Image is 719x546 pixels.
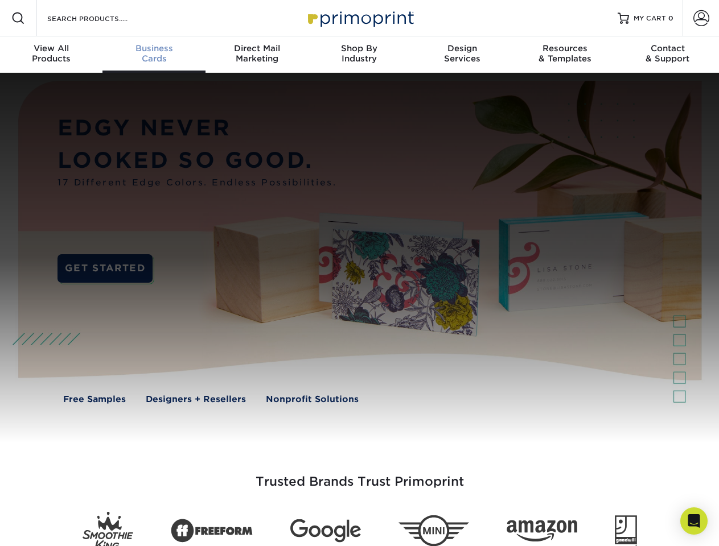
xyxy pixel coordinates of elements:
iframe: Google Customer Reviews [3,511,97,542]
span: Resources [513,43,616,53]
a: BusinessCards [102,36,205,73]
img: Amazon [507,520,577,542]
span: 0 [668,14,673,22]
span: Business [102,43,205,53]
input: SEARCH PRODUCTS..... [46,11,157,25]
a: DesignServices [411,36,513,73]
div: Industry [308,43,410,64]
h3: Trusted Brands Trust Primoprint [27,447,693,503]
a: Resources& Templates [513,36,616,73]
span: Design [411,43,513,53]
div: Cards [102,43,205,64]
div: Services [411,43,513,64]
div: & Templates [513,43,616,64]
img: Google [290,519,361,543]
div: Marketing [206,43,308,64]
span: Direct Mail [206,43,308,53]
span: MY CART [634,14,666,23]
img: Primoprint [303,6,417,30]
div: Open Intercom Messenger [680,507,708,535]
a: Direct MailMarketing [206,36,308,73]
span: Shop By [308,43,410,53]
a: Shop ByIndustry [308,36,410,73]
img: Goodwill [615,515,637,546]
